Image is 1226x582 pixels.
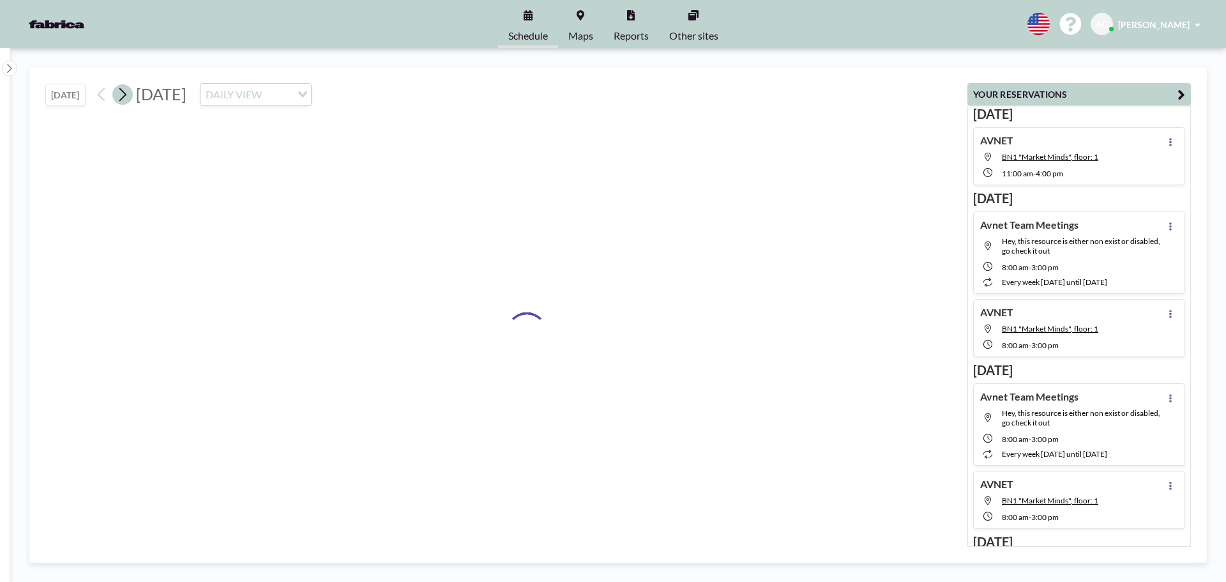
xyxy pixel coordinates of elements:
[973,534,1185,550] h3: [DATE]
[1029,341,1031,350] span: -
[1002,341,1029,350] span: 8:00 AM
[980,218,1078,231] h4: Avnet Team Meetings
[973,106,1185,122] h3: [DATE]
[201,84,311,105] div: Search for option
[1002,263,1029,272] span: 8:00 AM
[1029,263,1031,272] span: -
[1002,236,1160,256] span: Hey, this resource is either non exist or disabled, go check it out
[973,190,1185,206] h3: [DATE]
[1002,152,1098,162] span: BN1 "Market Minds", floor: 1
[20,11,93,37] img: organization-logo
[1096,19,1109,30] span: AG
[1002,324,1098,333] span: BN1 "Market Minds", floor: 1
[1031,341,1059,350] span: 3:00 PM
[1118,19,1190,30] span: [PERSON_NAME]
[967,83,1191,105] button: YOUR RESERVATIONS
[980,134,1013,147] h4: AVNET
[1002,169,1033,178] span: 11:00 AM
[1002,512,1029,522] span: 8:00 AM
[568,31,593,41] span: Maps
[973,362,1185,378] h3: [DATE]
[508,31,548,41] span: Schedule
[614,31,649,41] span: Reports
[1002,277,1107,287] span: every week [DATE] until [DATE]
[1036,169,1063,178] span: 4:00 PM
[136,84,186,103] span: [DATE]
[203,86,264,103] span: DAILY VIEW
[1002,434,1029,444] span: 8:00 AM
[980,390,1078,403] h4: Avnet Team Meetings
[1029,434,1031,444] span: -
[1031,434,1059,444] span: 3:00 PM
[266,86,290,103] input: Search for option
[1031,263,1059,272] span: 3:00 PM
[1031,512,1059,522] span: 3:00 PM
[45,84,86,106] button: [DATE]
[1029,512,1031,522] span: -
[1002,408,1160,427] span: Hey, this resource is either non exist or disabled, go check it out
[1033,169,1036,178] span: -
[1002,496,1098,505] span: BN1 "Market Minds", floor: 1
[980,478,1013,491] h4: AVNET
[669,31,718,41] span: Other sites
[980,306,1013,319] h4: AVNET
[1002,449,1107,459] span: every week [DATE] until [DATE]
